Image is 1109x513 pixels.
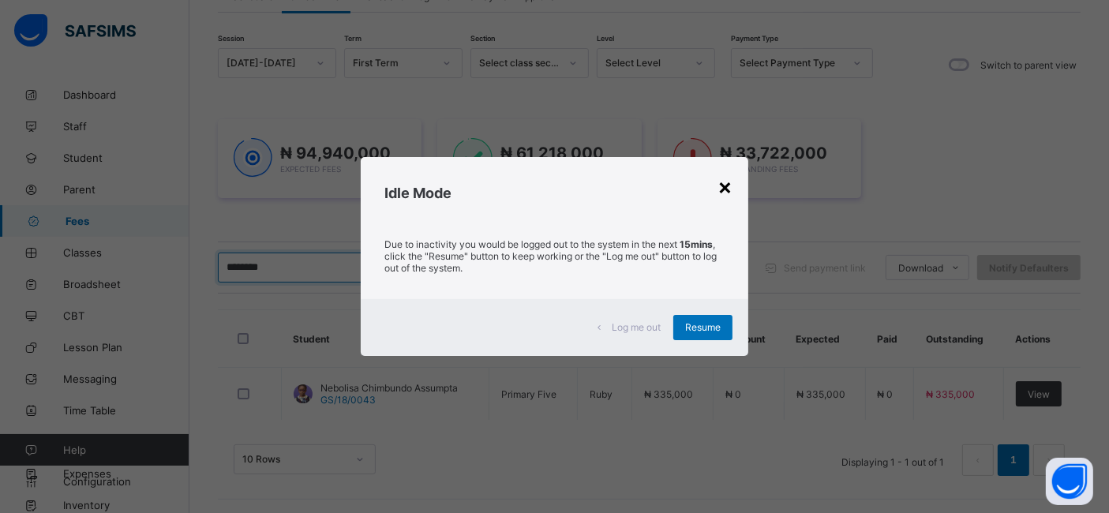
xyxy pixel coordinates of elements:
[384,238,725,274] p: Due to inactivity you would be logged out to the system in the next , click the "Resume" button t...
[384,185,725,201] h2: Idle Mode
[685,321,721,333] span: Resume
[1046,458,1093,505] button: Open asap
[717,173,732,200] div: ×
[680,238,713,250] strong: 15mins
[612,321,661,333] span: Log me out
